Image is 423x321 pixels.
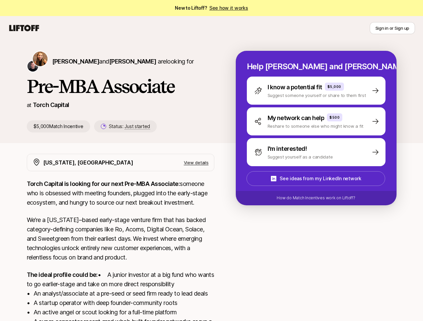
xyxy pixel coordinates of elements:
span: and [99,58,156,65]
p: Reshare to someone else who might know a fit [268,123,364,129]
p: Suggest someone yourself or share to them first [268,92,366,99]
p: Suggest yourself as a candidate [268,153,333,160]
strong: Torch Capital is looking for our next Pre-MBA Associate: [27,180,180,187]
p: are looking for [52,57,194,66]
p: I'm interested! [268,144,307,153]
span: New to Liftoff? [175,4,248,12]
p: Status: [109,122,150,130]
a: Torch Capital [33,101,69,108]
h1: Pre-MBA Associate [27,76,214,96]
p: someone who is obsessed with meeting founders, plugged into the early-stage ecosystem, and hungry... [27,179,214,207]
p: [US_STATE], [GEOGRAPHIC_DATA] [43,158,133,167]
img: Katie Reiner [33,51,48,66]
p: I know a potential fit [268,83,322,92]
span: [PERSON_NAME] [109,58,156,65]
p: We’re a [US_STATE]–based early-stage venture firm that has backed category-defining companies lik... [27,215,214,262]
span: Just started [125,123,150,129]
button: See ideas from my LinkedIn network [246,171,385,186]
button: Sign in or Sign up [370,22,415,34]
p: Help [PERSON_NAME] and [PERSON_NAME] hire [247,62,385,71]
img: Christopher Harper [27,61,38,72]
p: $5,000 Match Incentive [27,120,90,132]
p: View details [184,159,209,166]
strong: The ideal profile could be: [27,271,98,278]
p: See ideas from my LinkedIn network [280,175,361,183]
p: $5,000 [328,84,341,89]
p: How do Match Incentives work on Liftoff? [277,195,355,201]
a: See how it works [209,5,248,11]
p: My network can help [268,113,325,123]
span: [PERSON_NAME] [52,58,99,65]
p: $500 [330,115,340,120]
p: at [27,101,31,109]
